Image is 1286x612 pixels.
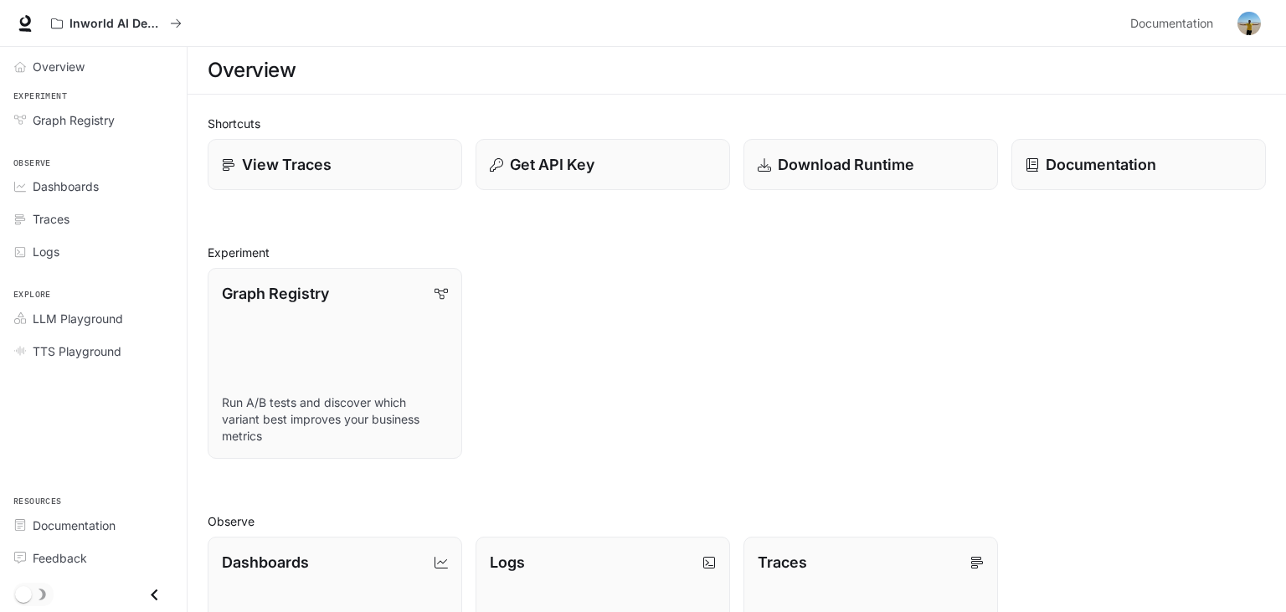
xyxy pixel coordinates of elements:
a: Documentation [7,511,180,540]
h2: Shortcuts [208,115,1266,132]
a: Download Runtime [743,139,998,190]
p: Run A/B tests and discover which variant best improves your business metrics [222,394,448,445]
a: TTS Playground [7,337,180,366]
span: Graph Registry [33,111,115,129]
a: Dashboards [7,172,180,201]
h2: Observe [208,512,1266,530]
a: LLM Playground [7,304,180,333]
span: Dark mode toggle [15,584,32,603]
a: Logs [7,237,180,266]
a: Overview [7,52,180,81]
span: Documentation [1130,13,1213,34]
h1: Overview [208,54,296,87]
img: User avatar [1237,12,1261,35]
span: LLM Playground [33,310,123,327]
span: Dashboards [33,177,99,195]
span: Documentation [33,517,116,534]
p: Graph Registry [222,282,329,305]
a: Feedback [7,543,180,573]
a: Graph Registry [7,105,180,135]
span: Feedback [33,549,87,567]
a: Documentation [1124,7,1226,40]
p: Traces [758,551,807,573]
span: TTS Playground [33,342,121,360]
button: User avatar [1232,7,1266,40]
a: Documentation [1011,139,1266,190]
span: Overview [33,58,85,75]
a: Traces [7,204,180,234]
p: Download Runtime [778,153,914,176]
a: Graph RegistryRun A/B tests and discover which variant best improves your business metrics [208,268,462,459]
span: Logs [33,243,59,260]
span: Traces [33,210,69,228]
button: All workspaces [44,7,189,40]
button: Get API Key [476,139,730,190]
p: Inworld AI Demos [69,17,163,31]
p: Get API Key [510,153,594,176]
p: Documentation [1046,153,1156,176]
p: Logs [490,551,525,573]
h2: Experiment [208,244,1266,261]
a: View Traces [208,139,462,190]
p: View Traces [242,153,332,176]
p: Dashboards [222,551,309,573]
button: Close drawer [136,578,173,612]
